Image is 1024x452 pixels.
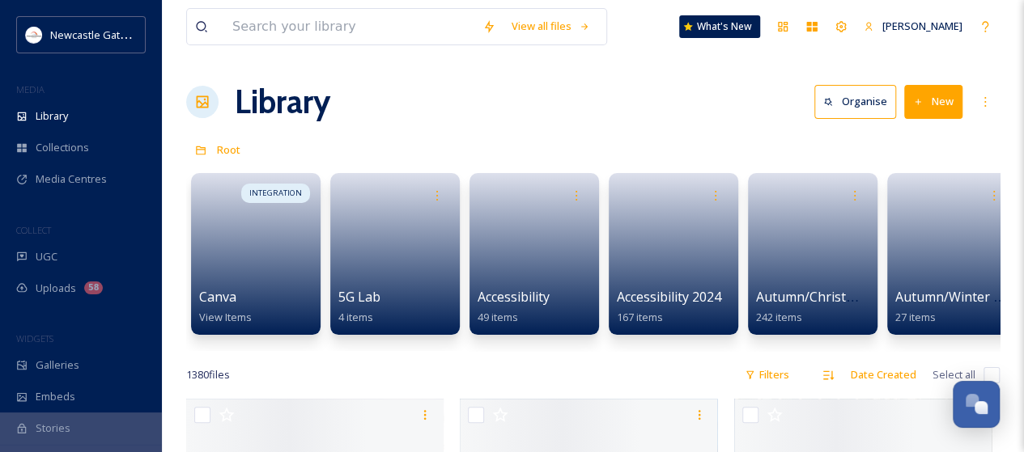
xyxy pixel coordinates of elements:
span: Embeds [36,389,75,404]
a: Library [235,78,330,126]
span: 242 items [756,310,802,324]
span: Stories [36,420,70,436]
span: Library [36,108,68,124]
div: Filters [737,359,797,391]
span: Galleries [36,357,79,373]
span: Collections [36,140,89,155]
span: WIDGETS [16,332,53,344]
a: Accessibility 2024167 items [617,289,721,324]
span: COLLECT [16,224,51,236]
a: INTEGRATIONCanvaView Items [186,165,325,335]
button: New [904,85,962,118]
span: Accessibility [478,288,550,306]
a: [PERSON_NAME] [856,11,971,42]
span: 1380 file s [186,367,230,382]
a: 5G Lab4 items [338,289,380,324]
span: [PERSON_NAME] [882,19,962,33]
span: Uploads [36,281,76,296]
span: 4 items [338,310,373,324]
span: Canva [199,288,236,306]
img: DqD9wEUd_400x400.jpg [26,27,42,43]
a: Root [217,140,240,159]
span: 167 items [617,310,663,324]
button: Open Chat [953,381,1000,428]
a: View all files [504,11,598,42]
span: 5G Lab [338,288,380,306]
span: INTEGRATION [249,188,302,199]
button: Organise [814,85,896,118]
span: UGC [36,249,57,264]
span: 49 items [478,310,518,324]
a: What's New [679,15,760,38]
span: Media Centres [36,171,107,187]
span: Newcastle Gateshead Initiative [50,27,199,42]
a: Organise [814,85,904,118]
span: Select all [933,367,975,382]
span: View Items [199,310,252,324]
div: 58 [84,281,103,294]
input: Search your library [224,9,474,44]
span: 27 items [895,310,936,324]
span: Accessibility 2024 [617,288,721,306]
span: Root [217,142,240,157]
a: Accessibility49 items [478,289,550,324]
div: Date Created [843,359,924,391]
span: MEDIA [16,83,45,95]
span: Autumn/Christmas Campaign 25 [756,288,954,306]
a: Autumn/Christmas Campaign 25242 items [756,289,954,324]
